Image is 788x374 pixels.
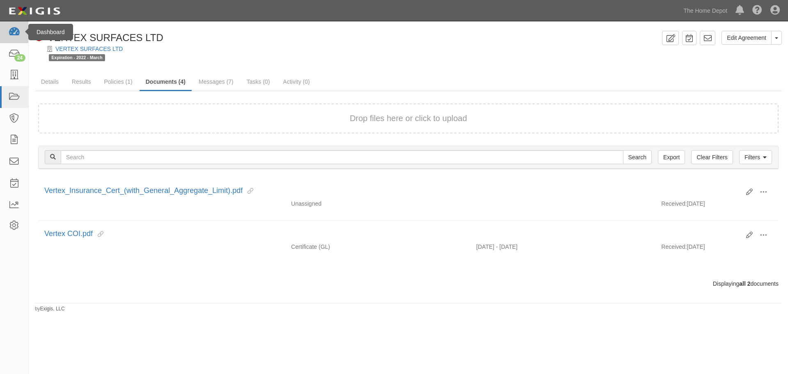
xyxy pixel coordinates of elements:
small: by [35,305,65,312]
div: Dashboard [28,24,73,40]
button: Drop files here or click to upload [350,112,467,124]
a: Details [35,73,65,90]
p: Received: [661,200,687,208]
div: Effective 03/01/2024 - Expiration 03/01/2025 [470,243,655,251]
div: Vertex COI.pdf [44,229,740,239]
b: all 2 [739,280,750,287]
a: Filters [739,150,772,164]
input: Search [623,150,652,164]
i: This document is linked to other agreements. [244,188,253,194]
span: Expiration - 2022 - March [49,54,105,61]
div: Displaying documents [32,280,785,288]
div: VERTEX SURFACES LTD [35,31,163,45]
a: Vertex COI.pdf [44,229,93,238]
a: VERTEX SURFACES LTD [55,46,123,52]
span: VERTEX SURFACES LTD [48,32,163,43]
div: 24 [14,54,25,62]
a: Documents (4) [140,73,192,91]
div: [DATE] [655,200,779,212]
a: Messages (7) [192,73,240,90]
div: Unassigned [285,200,470,208]
div: [DATE] [655,243,779,255]
a: Policies (1) [98,73,138,90]
div: Vertex_Insurance_Cert_(with_General_Aggregate_Limit).pdf [44,186,740,196]
a: The Home Depot [679,2,731,19]
input: Search [61,150,623,164]
p: Received: [661,243,687,251]
a: Edit Agreement [722,31,772,45]
a: Export [658,150,685,164]
div: General Liability [285,243,470,251]
img: logo-5460c22ac91f19d4615b14bd174203de0afe785f0fc80cf4dbbc73dc1793850b.png [6,4,63,18]
a: Activity (0) [277,73,316,90]
a: Clear Filters [691,150,733,164]
a: Tasks (0) [241,73,276,90]
i: This document is linked to other agreements. [94,232,103,237]
i: Non-Compliant [35,33,44,42]
a: Exigis, LLC [40,306,65,312]
a: Results [66,73,97,90]
a: Vertex_Insurance_Cert_(with_General_Aggregate_Limit).pdf [44,186,243,195]
i: Help Center - Complianz [752,6,762,16]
